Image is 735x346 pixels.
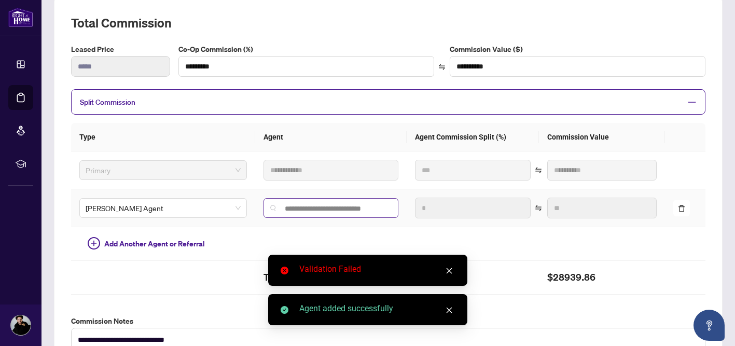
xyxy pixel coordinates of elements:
span: Primary [86,162,241,178]
button: Open asap [694,310,725,341]
th: Commission Value [539,123,665,151]
label: Co-Op Commission (%) [178,44,434,55]
span: close [446,307,453,314]
th: Type [71,123,255,151]
span: delete [678,205,685,212]
a: Close [443,265,455,276]
label: Commission Notes [71,315,705,327]
span: swap [535,167,542,174]
span: Add Another Agent or Referral [104,238,205,250]
label: Leased Price [71,44,170,55]
div: Split Commission [71,89,705,115]
span: close [446,267,453,274]
button: Add Another Agent or Referral [79,236,213,252]
img: logo [8,8,33,27]
h2: 100% [415,269,531,286]
div: Agent added successfully [299,302,455,315]
th: Agent [255,123,407,151]
label: Commission Value ($) [450,44,705,55]
span: close-circle [281,267,288,274]
h2: Total Commission [71,15,705,31]
span: plus-circle [88,237,100,250]
a: Close [443,305,455,316]
span: RAHR Agent [86,200,241,216]
img: Profile Icon [11,315,31,335]
h2: Total Commission [264,269,398,286]
span: Split Commission [80,98,135,107]
span: swap [438,63,446,71]
span: swap [535,204,542,212]
span: minus [687,98,697,107]
h2: $28939.86 [547,269,657,286]
span: check-circle [281,306,288,314]
img: search_icon [270,205,276,211]
th: Agent Commission Split (%) [407,123,539,151]
div: Validation Failed [299,263,455,275]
